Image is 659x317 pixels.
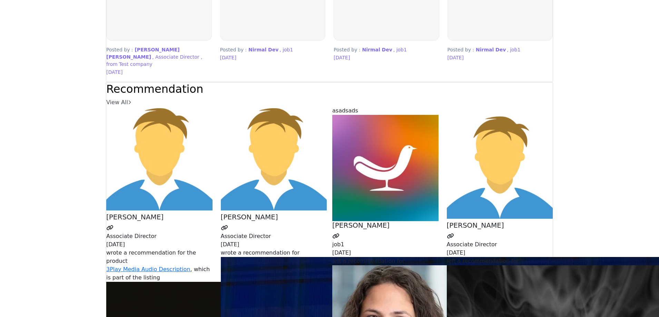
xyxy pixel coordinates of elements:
[332,240,439,249] p: job1
[447,221,553,229] h5: [PERSON_NAME]
[248,47,266,52] span: Nirmal
[152,54,199,60] span: , Associate Director
[447,46,553,53] p: Posted by :
[279,47,293,52] span: , job1
[334,46,439,53] p: Posted by :
[447,240,553,249] p: Associate Director
[447,55,464,60] span: [DATE]
[268,47,278,52] span: Dev
[221,213,327,221] h5: [PERSON_NAME]
[106,249,196,264] span: wrote a recommendation for the product
[332,115,439,221] img: avtar-image
[476,47,494,52] span: Nirmal
[106,99,131,106] a: View All
[135,47,179,52] span: [PERSON_NAME]
[332,107,439,115] p: asadsads
[334,55,350,60] span: [DATE]
[221,232,327,240] p: Associate Director
[106,213,213,221] h5: [PERSON_NAME]
[221,107,327,213] img: avtar-image
[507,47,520,52] span: , job1
[332,258,404,264] span: left a recommendation for
[382,47,392,52] span: Dev
[106,241,125,248] span: [DATE]
[106,266,190,273] a: 3Play Media Audio Description
[106,107,213,213] img: avtar-image
[221,249,300,256] span: wrote a recommendation for
[106,69,122,75] span: [DATE]
[393,47,407,52] span: , job1
[106,54,203,67] span: , from Test company
[220,46,326,53] p: Posted by :
[332,221,439,229] h5: [PERSON_NAME]
[106,46,212,68] p: Posted by :
[332,249,351,256] span: [DATE]
[447,249,465,256] span: [DATE]
[106,54,151,60] span: [PERSON_NAME]
[106,82,553,96] h2: Recommendation
[106,232,213,240] p: Associate Director
[362,47,380,52] span: Nirmal
[447,115,553,221] img: avtar-image
[495,47,506,52] span: Dev
[106,266,210,281] span: , which is part of the listing
[221,241,239,248] span: [DATE]
[220,55,236,60] span: [DATE]
[447,258,519,264] span: left a recommendation for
